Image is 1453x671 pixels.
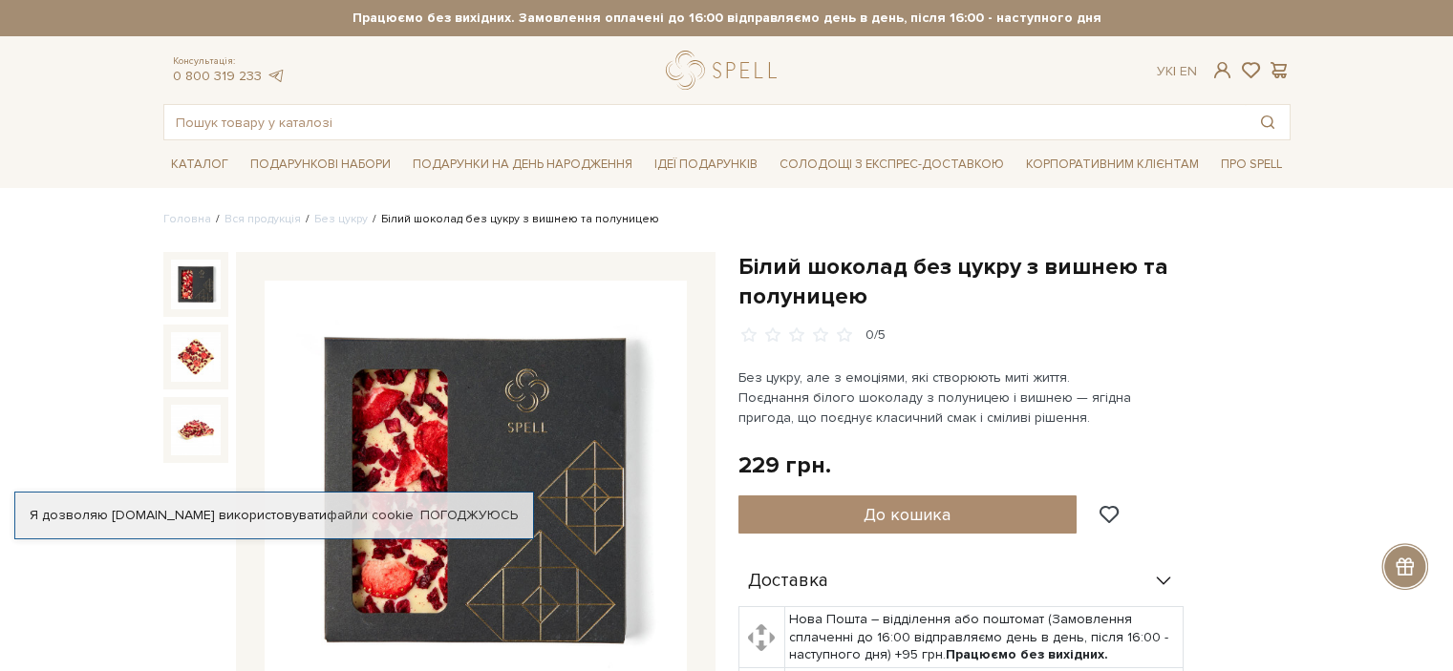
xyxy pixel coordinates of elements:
a: Каталог [163,150,236,179]
a: Про Spell [1213,150,1290,179]
div: Ук [1157,63,1197,80]
a: Корпоративним клієнтам [1018,150,1207,179]
span: Без цукру, але з емоціями, які створюють миті життя. [738,369,1070,386]
span: Консультація: [173,55,286,68]
img: Білий шоколад без цукру з вишнею та полуницею [171,405,221,454]
input: Пошук товару у каталозі [164,105,1246,139]
a: Погоджуюсь [420,507,518,524]
h1: Білий шоколад без цукру з вишнею та полуницею [738,252,1291,311]
span: Поєднання білого шоколаду з полуницею і вишнею — ягідна пригода, що поєднує класичний смак і сміл... [738,389,1135,426]
a: Подарункові набори [243,150,398,179]
div: 0/5 [865,326,886,345]
li: Білий шоколад без цукру з вишнею та полуницею [368,211,659,228]
span: Доставка [748,573,828,590]
a: Ідеї подарунків [647,150,765,179]
div: 229 грн. [738,451,831,480]
a: файли cookie [327,507,414,523]
a: En [1180,63,1197,79]
a: Без цукру [314,212,368,226]
a: logo [666,51,785,90]
a: 0 800 319 233 [173,68,262,84]
a: Подарунки на День народження [405,150,640,179]
a: telegram [267,68,286,84]
b: Працюємо без вихідних. [946,646,1108,662]
a: Вся продукція [224,212,301,226]
span: До кошика [864,504,951,525]
a: Солодощі з експрес-доставкою [772,148,1012,180]
span: | [1173,63,1176,79]
button: До кошика [738,495,1078,534]
img: Білий шоколад без цукру з вишнею та полуницею [171,260,221,309]
td: Нова Пошта – відділення або поштомат (Замовлення сплаченні до 16:00 відправляємо день в день, піс... [784,607,1183,668]
img: Білий шоколад без цукру з вишнею та полуницею [171,332,221,382]
button: Пошук товару у каталозі [1246,105,1290,139]
a: Головна [163,212,211,226]
div: Я дозволяю [DOMAIN_NAME] використовувати [15,507,533,524]
strong: Працюємо без вихідних. Замовлення оплачені до 16:00 відправляємо день в день, після 16:00 - насту... [163,10,1291,27]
